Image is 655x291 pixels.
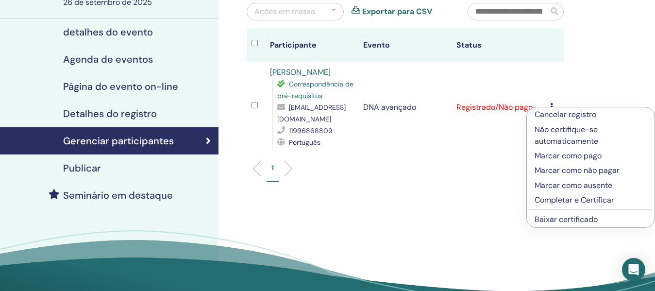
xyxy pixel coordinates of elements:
font: Agenda de eventos [63,53,153,66]
div: Abra o Intercom Messenger [622,258,645,281]
font: 11996868809 [289,126,333,135]
font: Página do evento on-line [63,80,178,93]
font: DNA avançado [363,102,416,112]
font: Português [289,138,320,147]
a: Baixar certificado [535,214,598,224]
font: Publicar [63,162,101,174]
a: Exportar para CSV [362,6,432,17]
font: Marcar como ausente [535,180,612,190]
font: Completar e Certificar [535,195,614,205]
font: Seminário em destaque [63,189,173,202]
font: Marcar como não pagar [535,165,620,175]
font: Correspondência de pré-requisitos [277,80,353,100]
font: Não certifique-se automaticamente [535,124,598,146]
font: Detalhes do registro [63,107,157,120]
font: detalhes do evento [63,26,153,38]
font: [EMAIL_ADDRESS][DOMAIN_NAME] [277,103,346,123]
font: 1 [271,163,274,172]
font: Ações em massa [254,6,315,17]
font: Status [456,40,482,50]
font: Evento [363,40,390,50]
font: Gerenciar participantes [63,135,174,147]
a: [PERSON_NAME] [270,67,331,77]
font: Participante [270,40,317,50]
font: Cancelar registro [535,109,596,120]
font: Marcar como pago [535,151,602,161]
